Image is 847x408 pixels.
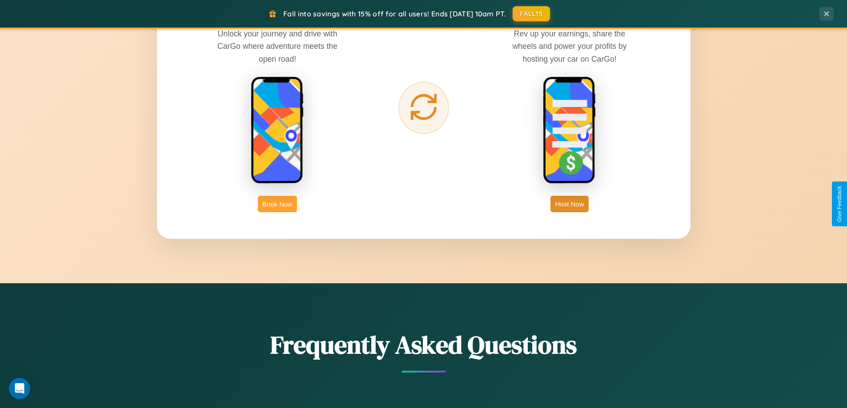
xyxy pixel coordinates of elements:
button: Host Now [550,196,588,212]
h2: Frequently Asked Questions [157,328,690,362]
button: FALL15 [513,6,550,21]
img: host phone [543,76,596,185]
button: Book Now [258,196,297,212]
p: Unlock your journey and drive with CarGo where adventure meets the open road! [211,28,344,65]
iframe: Intercom live chat [9,378,30,399]
p: Rev up your earnings, share the wheels and power your profits by hosting your car on CarGo! [503,28,636,65]
span: Fall into savings with 15% off for all users! Ends [DATE] 10am PT. [283,9,506,18]
div: Give Feedback [836,186,843,222]
img: rent phone [251,76,304,185]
